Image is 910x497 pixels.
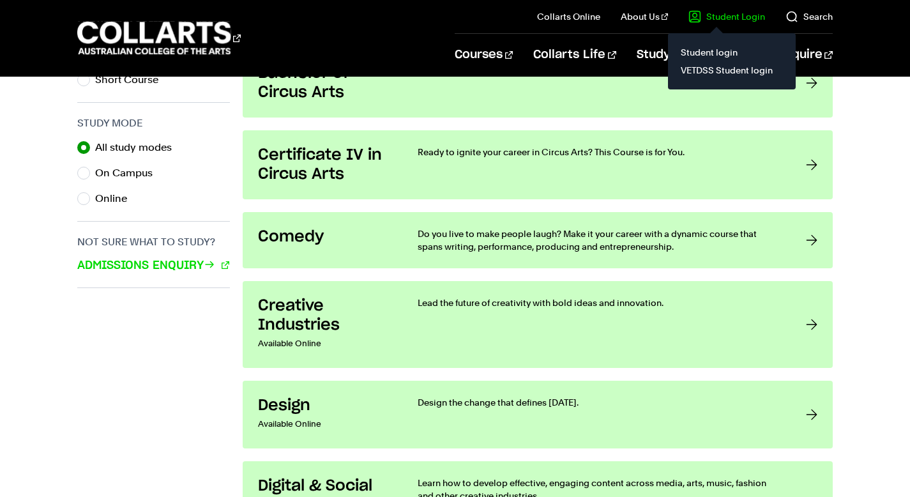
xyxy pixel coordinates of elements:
a: Certificate IV in Circus Arts Ready to ignite your career in Circus Arts? This Course is for You. [243,130,833,199]
h3: Not sure what to study? [77,234,230,250]
a: Student Login [688,10,765,23]
p: Available Online [258,415,392,433]
label: Online [95,190,137,208]
a: About Us [621,10,668,23]
h3: Design [258,396,392,415]
a: Courses [455,34,513,76]
p: Available Online [258,335,392,353]
h3: Certificate IV in Circus Arts [258,146,392,184]
a: VETDSS Student login [678,61,785,79]
a: Comedy Do you live to make people laugh? Make it your career with a dynamic course that spans wri... [243,212,833,268]
label: On Campus [95,164,163,182]
a: Creative Industries Available Online Lead the future of creativity with bold ideas and innovation. [243,281,833,368]
a: Student login [678,43,785,61]
p: Do you live to make people laugh? Make it your career with a dynamic course that spans writing, p... [418,227,780,253]
p: Ready to ignite your career in Circus Arts? This Course is for You. [418,146,780,158]
a: Design Available Online Design the change that defines [DATE]. [243,381,833,448]
label: All study modes [95,139,182,157]
a: Enquire [777,34,833,76]
h3: Creative Industries [258,296,392,335]
h3: Study Mode [77,116,230,131]
h3: Comedy [258,227,392,247]
a: Admissions Enquiry [77,257,229,274]
label: Short Course [95,71,169,89]
a: Collarts Online [537,10,600,23]
a: Search [785,10,833,23]
div: Go to homepage [77,20,241,56]
a: Bachelor of Circus Arts Ready to step into the spotlight of contemporary Circus Arts? This course... [243,49,833,118]
h3: Bachelor of Circus Arts [258,64,392,102]
a: Collarts Life [533,34,616,76]
a: Study Information [637,34,757,76]
p: Design the change that defines [DATE]. [418,396,780,409]
p: Lead the future of creativity with bold ideas and innovation. [418,296,780,309]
